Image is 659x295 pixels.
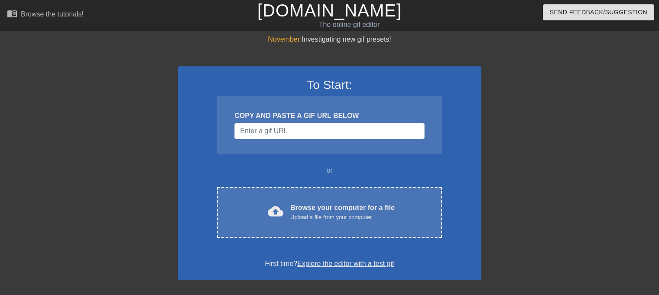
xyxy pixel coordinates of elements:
h3: To Start: [189,78,470,92]
a: Explore the editor with a test gif [297,260,394,267]
input: Username [234,123,424,139]
div: Browse your computer for a file [290,203,395,222]
div: Upload a file from your computer [290,213,395,222]
span: menu_book [7,8,17,19]
a: Browse the tutorials! [7,8,84,22]
div: Browse the tutorials! [21,10,84,18]
span: November: [268,36,302,43]
button: Send Feedback/Suggestion [543,4,654,20]
span: Send Feedback/Suggestion [550,7,647,18]
a: [DOMAIN_NAME] [257,1,402,20]
div: First time? [189,259,470,269]
div: The online gif editor [224,20,474,30]
div: or [201,165,459,176]
div: COPY AND PASTE A GIF URL BELOW [234,111,424,121]
span: cloud_upload [268,203,283,219]
div: Investigating new gif presets! [178,34,481,45]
